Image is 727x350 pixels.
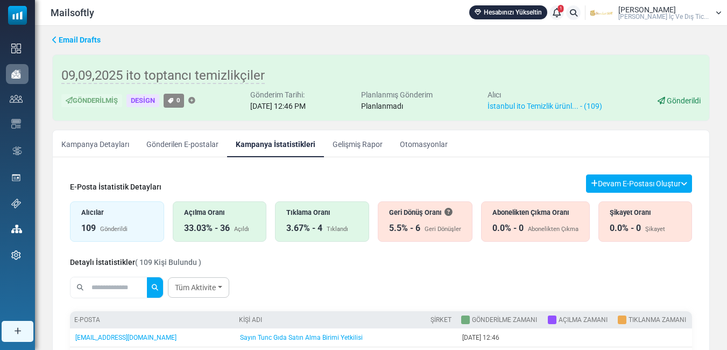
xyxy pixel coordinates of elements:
[75,334,177,341] a: [EMAIL_ADDRESS][DOMAIN_NAME]
[51,5,94,20] span: Mailsoftly
[558,5,564,12] span: 1
[492,222,524,235] div: 0.0% - 0
[430,316,451,324] a: Şirket
[425,225,461,234] div: Geri Dönüşler
[11,145,23,157] img: workflow.svg
[61,94,122,108] div: Gönderilmiş
[168,277,229,298] a: Tüm Aktivite
[610,207,681,218] div: Şikayet Oranı
[70,181,161,193] div: E-Posta İstatistik Detayları
[164,94,184,107] a: 0
[138,130,227,157] a: Gönderilen E-postalar
[618,13,709,20] span: [PERSON_NAME] İç Ve Dış Tic...
[11,69,21,79] img: campaigns-icon-active.png
[8,6,27,25] img: mailsoftly_icon_blue_white.svg
[645,225,665,234] div: Şikayet
[361,102,403,110] span: Planlanmadı
[492,207,578,218] div: Abonelikten Çıkma Oranı
[11,199,21,208] img: support-icon.svg
[240,334,363,341] a: Sayın Tunc Gıda Satın Alma Birimi Yetkilisi
[239,316,262,324] a: Kişi Adı
[234,225,249,234] div: Açıldı
[59,36,101,44] span: translation missing: tr.ms_sidebar.email_drafts
[81,207,153,218] div: Alıcılar
[177,96,180,104] span: 0
[11,119,21,129] img: email-templates-icon.svg
[188,97,195,104] a: Etiket Ekle
[10,95,23,102] img: contacts-icon.svg
[589,5,722,21] a: User Logo [PERSON_NAME] [PERSON_NAME] İç Ve Dış Tic...
[389,222,420,235] div: 5.5% - 6
[81,222,96,235] div: 109
[444,208,452,216] i: Bir e-posta alıcısına ulaşamadığında geri döner. Bu, dolu bir gelen kutusu nedeniyle geçici olara...
[389,207,461,218] div: Geri Dönüş Oranı
[488,89,602,101] div: Alıcı
[184,222,230,235] div: 33.03% - 36
[391,130,456,157] a: Otomasyonlar
[250,89,306,101] div: Gönderim Tarihi:
[488,102,602,110] a: İstanbul ito Temizlik ürünl... - (109)
[586,174,692,193] button: Devam E-Postası Oluştur
[126,94,159,108] div: Design
[227,130,324,157] a: Kampanya İstatistikleri
[457,328,544,347] td: [DATE] 12:46
[469,5,547,19] a: Hesabınızı Yükseltin
[324,130,391,157] a: Gelişmiş Rapor
[589,5,616,21] img: User Logo
[184,207,256,218] div: Açılma Oranı
[361,89,433,101] div: Planlanmış Gönderim
[53,130,138,157] a: Kampanya Detayları
[11,250,21,260] img: settings-icon.svg
[286,222,322,235] div: 3.67% - 4
[528,225,578,234] div: Abonelikten Çıkma
[11,44,21,53] img: dashboard-icon.svg
[100,225,128,234] div: Gönderildi
[250,101,306,112] div: [DATE] 12:46 PM
[629,316,686,324] a: Tıklanma Zamanı
[327,225,348,234] div: Tıklandı
[61,68,265,84] span: 09,09,2025 ito toptancı temizlikçiler
[472,316,537,324] a: Gönderilme Zamanı
[11,173,21,183] img: landing_pages.svg
[610,222,641,235] div: 0.0% - 0
[618,6,676,13] span: [PERSON_NAME]
[286,207,358,218] div: Tıklama Oranı
[135,258,201,267] span: ( 109 Kişi Bulundu )
[74,316,100,324] a: E-posta
[549,5,564,20] a: 1
[52,34,101,46] a: Email Drafts
[559,316,608,324] a: Açılma Zamanı
[667,96,701,105] span: Gönderildi
[70,257,201,268] div: Detaylı İstatistikler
